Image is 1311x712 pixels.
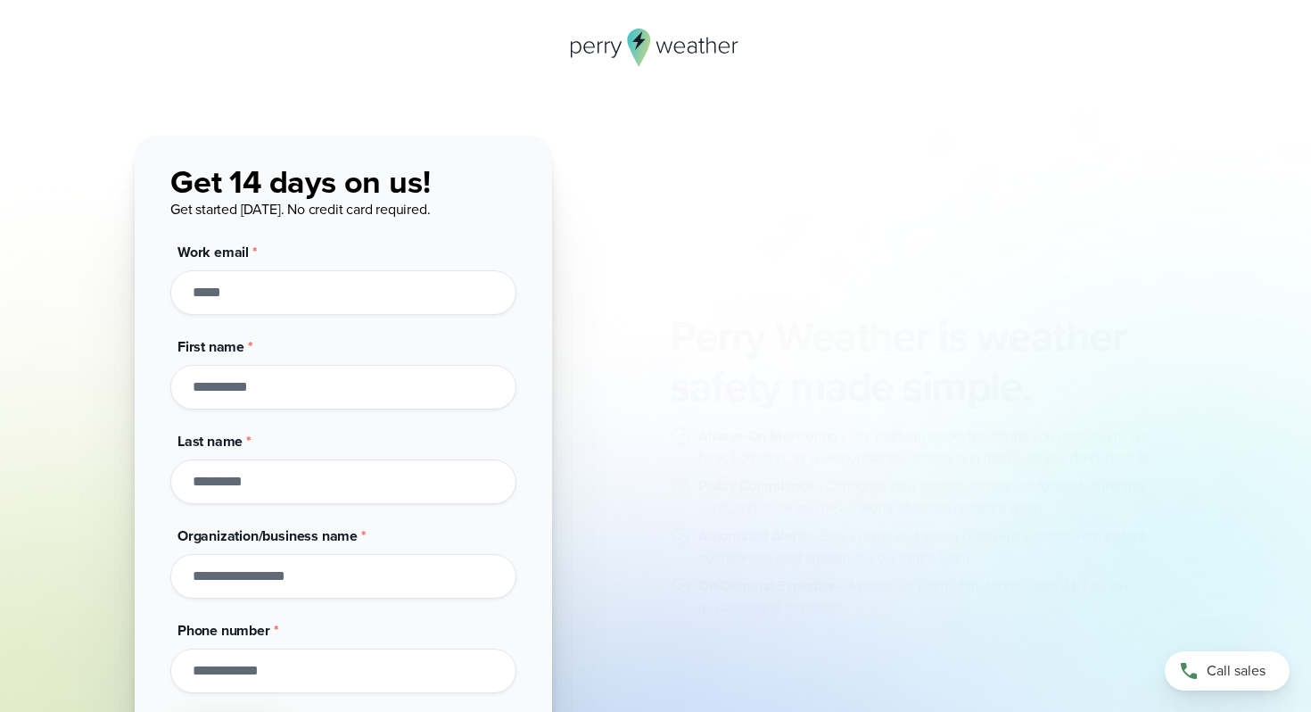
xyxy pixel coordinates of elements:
[177,336,244,357] span: First name
[177,526,358,546] span: Organization/business name
[177,431,243,451] span: Last name
[170,158,431,205] span: Get 14 days on us!
[170,199,430,219] span: Get started [DATE]. No credit card required.
[177,620,270,641] span: Phone number
[1165,651,1290,691] a: Call sales
[177,242,249,262] span: Work email
[1207,660,1266,682] span: Call sales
